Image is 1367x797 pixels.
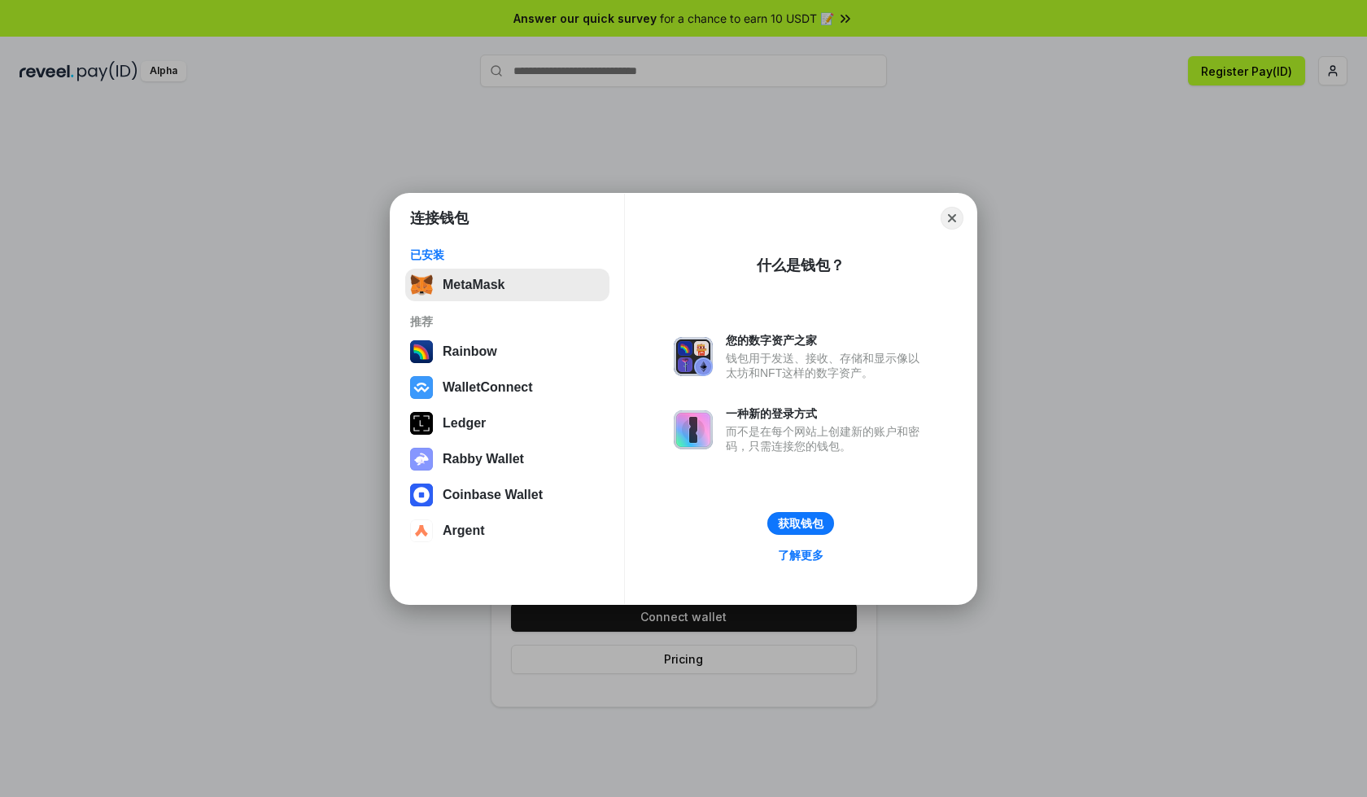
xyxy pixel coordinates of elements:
[410,340,433,363] img: svg+xml,%3Csvg%20width%3D%22120%22%20height%3D%22120%22%20viewBox%3D%220%200%20120%20120%22%20fil...
[410,208,469,228] h1: 连接钱包
[726,424,928,453] div: 而不是在每个网站上创建新的账户和密码，只需连接您的钱包。
[757,256,845,275] div: 什么是钱包？
[405,269,609,301] button: MetaMask
[726,406,928,421] div: 一种新的登录方式
[443,416,486,431] div: Ledger
[405,407,609,440] button: Ledger
[405,335,609,368] button: Rainbow
[443,488,543,502] div: Coinbase Wallet
[767,512,834,535] button: 获取钱包
[405,371,609,404] button: WalletConnect
[410,274,433,296] img: svg+xml,%3Csvg%20fill%3D%22none%22%20height%3D%2233%22%20viewBox%3D%220%200%2035%2033%22%20width%...
[443,452,524,466] div: Rabby Wallet
[778,548,823,563] div: 了解更多
[410,376,433,399] img: svg+xml,%3Csvg%20width%3D%2228%22%20height%3D%2228%22%20viewBox%3D%220%200%2028%2028%22%20fill%3D...
[726,351,928,380] div: 钱包用于发送、接收、存储和显示像以太坊和NFT这样的数字资产。
[443,523,485,538] div: Argent
[768,545,833,566] a: 了解更多
[674,410,713,449] img: svg+xml,%3Csvg%20xmlns%3D%22http%3A%2F%2Fwww.w3.org%2F2000%2Fsvg%22%20fill%3D%22none%22%20viewBox...
[410,412,433,435] img: svg+xml,%3Csvg%20xmlns%3D%22http%3A%2F%2Fwww.w3.org%2F2000%2Fsvg%22%20width%3D%2228%22%20height%3...
[778,516,823,531] div: 获取钱包
[674,337,713,376] img: svg+xml,%3Csvg%20xmlns%3D%22http%3A%2F%2Fwww.w3.org%2F2000%2Fsvg%22%20fill%3D%22none%22%20viewBox...
[443,380,533,395] div: WalletConnect
[726,333,928,348] div: 您的数字资产之家
[410,314,605,329] div: 推荐
[405,479,609,511] button: Coinbase Wallet
[941,207,963,230] button: Close
[405,515,609,547] button: Argent
[410,448,433,471] img: svg+xml,%3Csvg%20xmlns%3D%22http%3A%2F%2Fwww.w3.org%2F2000%2Fsvg%22%20fill%3D%22none%22%20viewBox...
[410,247,605,262] div: 已安装
[443,278,504,292] div: MetaMask
[410,519,433,542] img: svg+xml,%3Csvg%20width%3D%2228%22%20height%3D%2228%22%20viewBox%3D%220%200%2028%2028%22%20fill%3D...
[410,484,433,506] img: svg+xml,%3Csvg%20width%3D%2228%22%20height%3D%2228%22%20viewBox%3D%220%200%2028%2028%22%20fill%3D...
[405,443,609,475] button: Rabby Wallet
[443,344,497,359] div: Rainbow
